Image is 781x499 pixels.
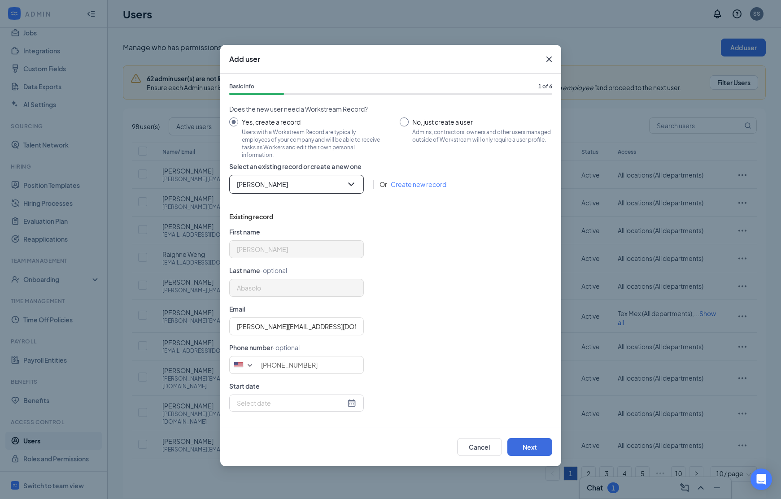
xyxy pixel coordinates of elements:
[544,54,554,65] svg: Cross
[229,228,260,236] span: First name
[229,161,552,171] span: Select an existing record or create a new one
[229,305,245,313] span: Email
[229,104,552,114] span: Does the new user need a Workstream Record?
[507,438,552,456] button: Next
[229,343,273,351] span: Phone number
[230,356,259,373] div: United States: +1
[537,45,561,74] button: Close
[750,469,772,490] div: Open Intercom Messenger
[237,178,356,191] span: Nick Abasolo
[229,54,260,64] h3: Add user
[237,178,288,191] span: [PERSON_NAME]
[391,179,446,189] a: Create new record
[273,343,300,351] span: · optional
[229,212,552,221] span: Existing record
[229,82,254,91] span: Basic Info
[229,356,364,374] input: (201) 555-0123
[237,398,345,408] input: Select date
[229,266,260,274] span: Last name
[457,438,502,456] button: Cancel
[229,382,260,390] span: Start date
[538,82,552,91] span: 1 of 6
[380,179,387,189] span: Or
[260,266,287,274] span: · optional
